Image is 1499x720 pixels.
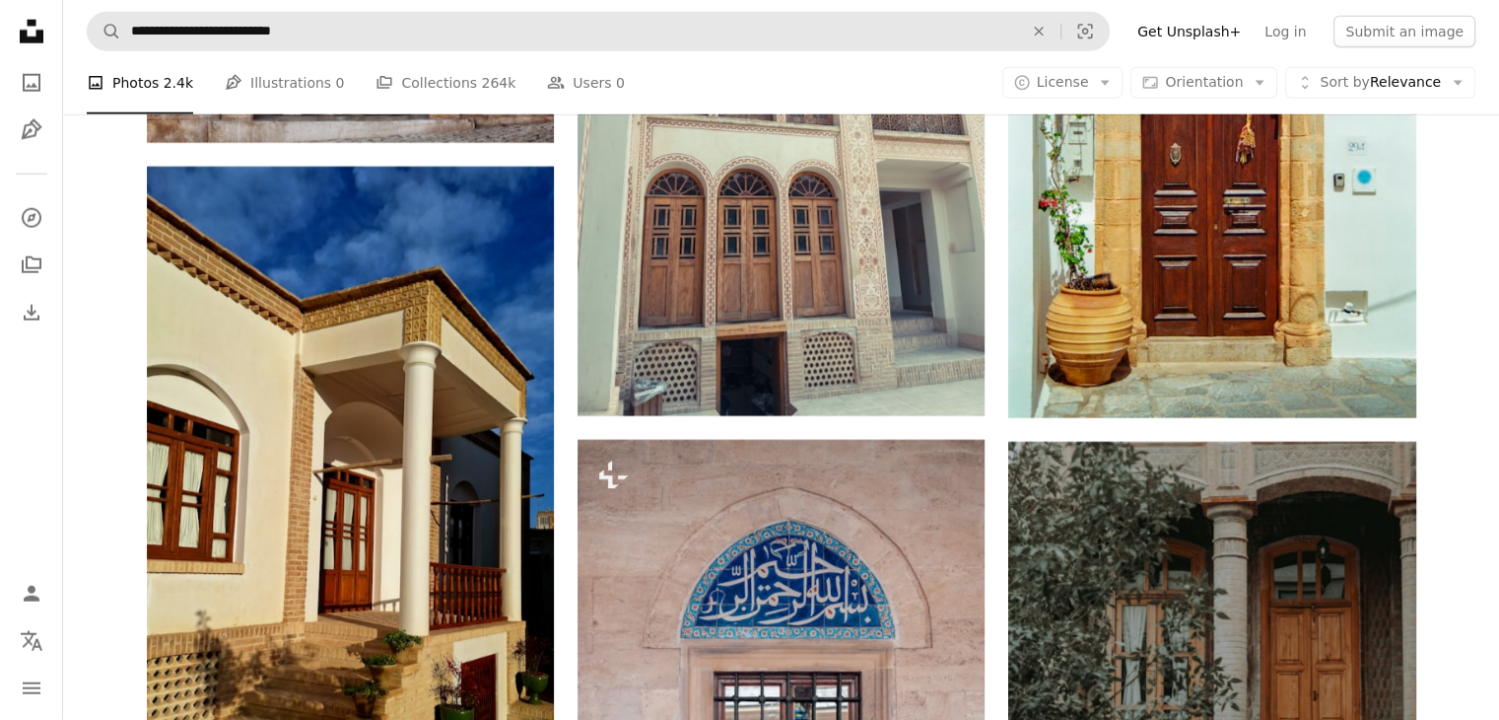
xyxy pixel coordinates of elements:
[1333,16,1475,47] button: Submit an image
[375,51,515,114] a: Collections 264k
[12,12,51,55] a: Home — Unsplash
[1253,16,1318,47] a: Log in
[1037,74,1089,90] span: License
[87,12,1110,51] form: Find visuals sitewide
[547,51,625,114] a: Users 0
[1061,13,1109,50] button: Visual search
[88,13,121,50] button: Search Unsplash
[1320,73,1441,93] span: Relevance
[616,72,625,94] span: 0
[481,72,515,94] span: 264k
[1320,74,1369,90] span: Sort by
[12,293,51,332] a: Download History
[578,135,985,153] a: a large building with wooden doors and windows
[1130,67,1277,99] button: Orientation
[1008,105,1415,122] a: A building with two wooden doors and a potted plant
[12,669,51,708] button: Menu
[336,72,345,94] span: 0
[1017,13,1060,50] button: Clear
[1002,67,1124,99] button: License
[12,63,51,103] a: Photos
[12,574,51,613] a: Log in / Sign up
[1285,67,1475,99] button: Sort byRelevance
[12,621,51,661] button: Language
[1125,16,1253,47] a: Get Unsplash+
[147,520,554,538] a: a white house with a red door and brown shutters
[1165,74,1243,90] span: Orientation
[12,198,51,238] a: Explore
[12,110,51,150] a: Illustrations
[12,246,51,285] a: Collections
[225,51,344,114] a: Illustrations 0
